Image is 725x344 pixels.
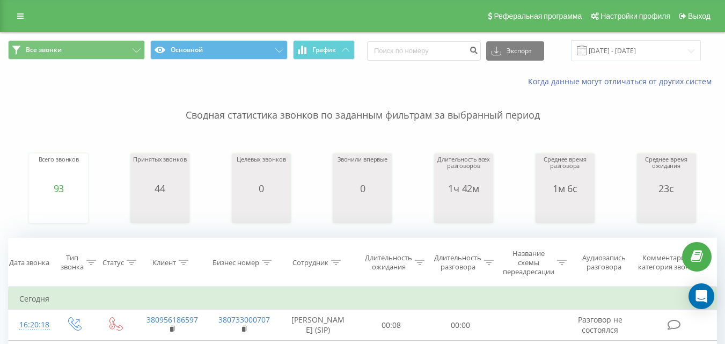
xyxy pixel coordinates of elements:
[8,40,145,60] button: Все звонки
[293,40,355,60] button: График
[133,183,186,194] div: 44
[503,249,554,276] div: Название схемы переадресации
[237,183,285,194] div: 0
[312,46,336,54] span: График
[8,87,717,122] p: Сводная статистика звонков по заданным фильтрам за выбранный период
[61,254,84,272] div: Тип звонка
[640,156,693,183] div: Среднее время ожидания
[26,46,62,54] span: Все звонки
[437,156,490,183] div: Длительность всех разговоров
[338,183,387,194] div: 0
[437,183,490,194] div: 1ч 42м
[39,183,79,194] div: 93
[434,254,481,272] div: Длительность разговора
[39,156,79,183] div: Всего звонков
[494,12,582,20] span: Реферальная программа
[528,76,717,86] a: Когда данные могут отличаться от других систем
[640,183,693,194] div: 23с
[150,40,287,60] button: Основной
[280,310,357,341] td: [PERSON_NAME] (SIP)
[600,12,670,20] span: Настройки профиля
[292,258,328,267] div: Сотрудник
[9,288,717,310] td: Сегодня
[237,156,285,183] div: Целевых звонков
[538,156,592,183] div: Среднее время разговора
[102,258,124,267] div: Статус
[147,314,198,325] a: 380956186597
[538,183,592,194] div: 1м 6с
[133,156,186,183] div: Принятых звонков
[636,254,699,272] div: Комментарий/категория звонка
[689,283,714,309] div: Open Intercom Messenger
[688,12,711,20] span: Выход
[486,41,544,61] button: Экспорт
[367,41,481,61] input: Поиск по номеру
[19,314,42,335] div: 16:20:18
[9,258,49,267] div: Дата звонка
[218,314,270,325] a: 380733000707
[357,310,426,341] td: 00:08
[365,254,412,272] div: Длительность ожидания
[426,310,495,341] td: 00:00
[578,314,623,334] span: Разговор не состоялся
[213,258,259,267] div: Бизнес номер
[577,254,631,272] div: Аудиозапись разговора
[152,258,176,267] div: Клиент
[338,156,387,183] div: Звонили впервые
